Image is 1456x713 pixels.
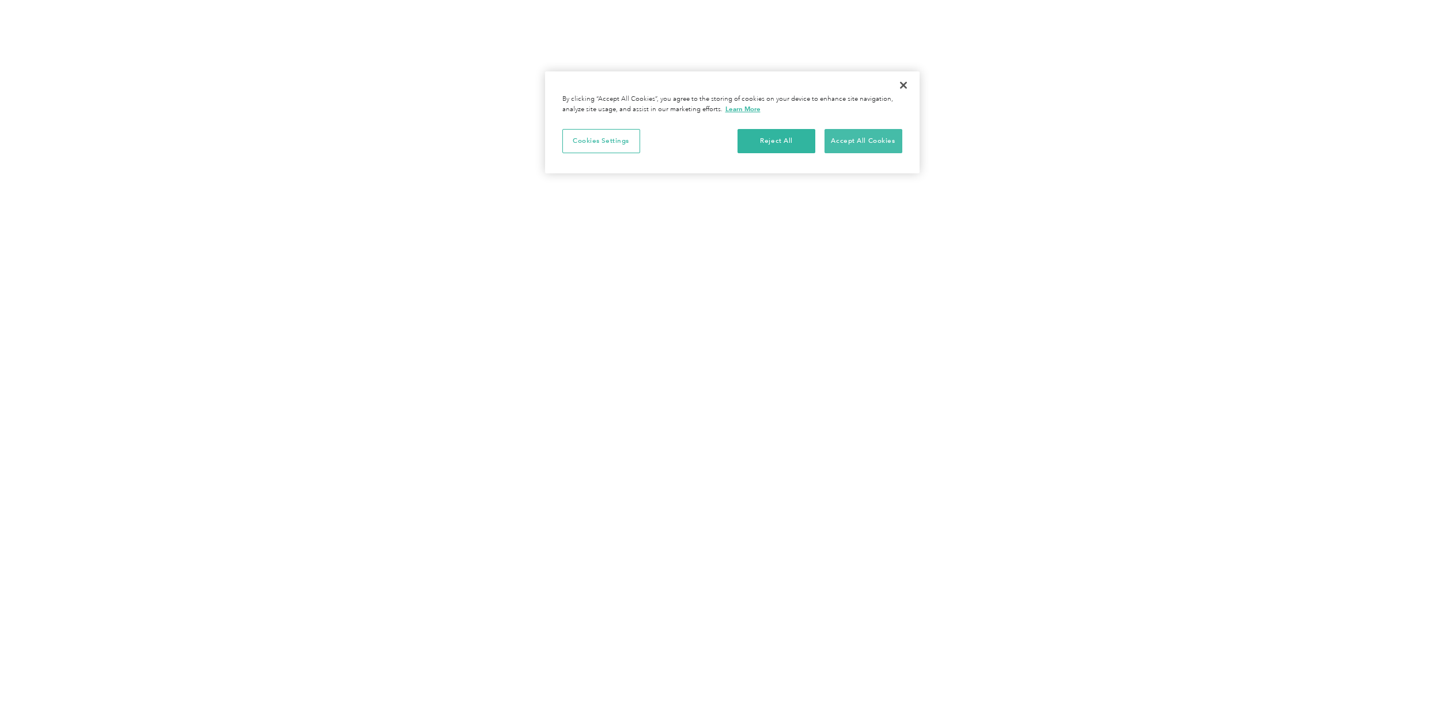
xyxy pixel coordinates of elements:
[725,105,761,113] a: More information about your privacy, opens in a new tab
[562,94,902,115] div: By clicking “Accept All Cookies”, you agree to the storing of cookies on your device to enhance s...
[738,129,815,153] button: Reject All
[545,71,920,173] div: Cookie banner
[891,73,916,98] button: Close
[825,129,902,153] button: Accept All Cookies
[545,71,920,173] div: Privacy
[562,129,640,153] button: Cookies Settings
